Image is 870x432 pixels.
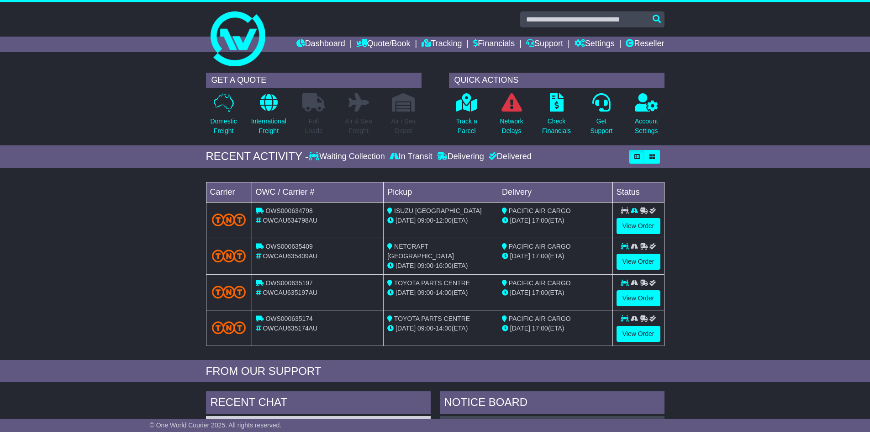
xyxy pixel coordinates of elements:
span: 16:00 [436,262,452,269]
a: NetworkDelays [499,93,523,141]
div: - (ETA) [387,288,494,298]
p: Domestic Freight [210,117,237,136]
div: RECENT CHAT [206,391,431,416]
a: GetSupport [590,93,613,141]
span: PACIFIC AIR CARGO [509,279,571,287]
p: Network Delays [500,117,523,136]
span: 17:00 [532,217,548,224]
a: Reseller [626,37,664,52]
span: OWCAU634798AU [263,217,317,224]
a: Settings [575,37,615,52]
a: DomesticFreight [210,93,237,141]
span: OWS000635174 [265,315,313,322]
div: In Transit [387,152,435,162]
div: - (ETA) [387,216,494,225]
a: Financials [473,37,515,52]
a: CheckFinancials [542,93,571,141]
div: - (ETA) [387,324,494,333]
div: Waiting Collection [309,152,387,162]
span: PACIFIC AIR CARGO [509,315,571,322]
img: TNT_Domestic.png [212,286,246,298]
div: (ETA) [502,288,609,298]
span: 14:00 [436,325,452,332]
img: TNT_Domestic.png [212,250,246,262]
p: Get Support [590,117,612,136]
a: InternationalFreight [251,93,287,141]
div: - (ETA) [387,261,494,271]
span: [DATE] [395,325,416,332]
span: [DATE] [510,252,530,260]
div: NOTICE BOARD [440,391,664,416]
div: Delivering [435,152,486,162]
p: Check Financials [542,117,571,136]
span: [DATE] [510,289,530,296]
span: OWS000635197 [265,279,313,287]
img: TNT_Domestic.png [212,213,246,226]
span: OWCAU635197AU [263,289,317,296]
div: RECENT ACTIVITY - [206,150,309,163]
span: [DATE] [395,262,416,269]
span: [DATE] [510,325,530,332]
div: (ETA) [502,251,609,261]
a: Dashboard [296,37,345,52]
div: QUICK ACTIONS [449,73,664,88]
span: 09:00 [417,289,433,296]
span: PACIFIC AIR CARGO [509,207,571,214]
td: Pickup [384,182,498,202]
td: Status [612,182,664,202]
p: Air / Sea Depot [391,117,416,136]
span: OWS000635409 [265,243,313,250]
a: View Order [617,254,660,270]
a: Track aParcel [456,93,478,141]
span: 12:00 [436,217,452,224]
span: [DATE] [510,217,530,224]
div: Delivered [486,152,532,162]
p: Track a Parcel [456,117,477,136]
img: TNT_Domestic.png [212,321,246,334]
p: Full Loads [302,117,325,136]
span: 14:00 [436,289,452,296]
span: ISUZU [GEOGRAPHIC_DATA] [394,207,482,214]
p: International Freight [251,117,286,136]
span: [DATE] [395,217,416,224]
span: 17:00 [532,252,548,260]
span: OWS000634798 [265,207,313,214]
span: 17:00 [532,289,548,296]
td: Delivery [498,182,612,202]
a: View Order [617,218,660,234]
div: GET A QUOTE [206,73,422,88]
div: (ETA) [502,216,609,225]
div: FROM OUR SUPPORT [206,365,664,378]
td: Carrier [206,182,252,202]
div: (ETA) [502,324,609,333]
a: Quote/Book [356,37,410,52]
span: OWCAU635174AU [263,325,317,332]
span: TOYOTA PARTS CENTRE [394,279,470,287]
a: AccountSettings [634,93,659,141]
span: 17:00 [532,325,548,332]
span: TOYOTA PARTS CENTRE [394,315,470,322]
p: Account Settings [635,117,658,136]
a: View Order [617,290,660,306]
p: Air & Sea Freight [345,117,372,136]
a: Tracking [422,37,462,52]
span: OWCAU635409AU [263,252,317,260]
span: NETCRAFT [GEOGRAPHIC_DATA] [387,243,454,260]
span: 09:00 [417,262,433,269]
span: © One World Courier 2025. All rights reserved. [150,421,282,429]
td: OWC / Carrier # [252,182,384,202]
a: View Order [617,326,660,342]
span: PACIFIC AIR CARGO [509,243,571,250]
span: 09:00 [417,217,433,224]
span: 09:00 [417,325,433,332]
a: Support [526,37,563,52]
span: [DATE] [395,289,416,296]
